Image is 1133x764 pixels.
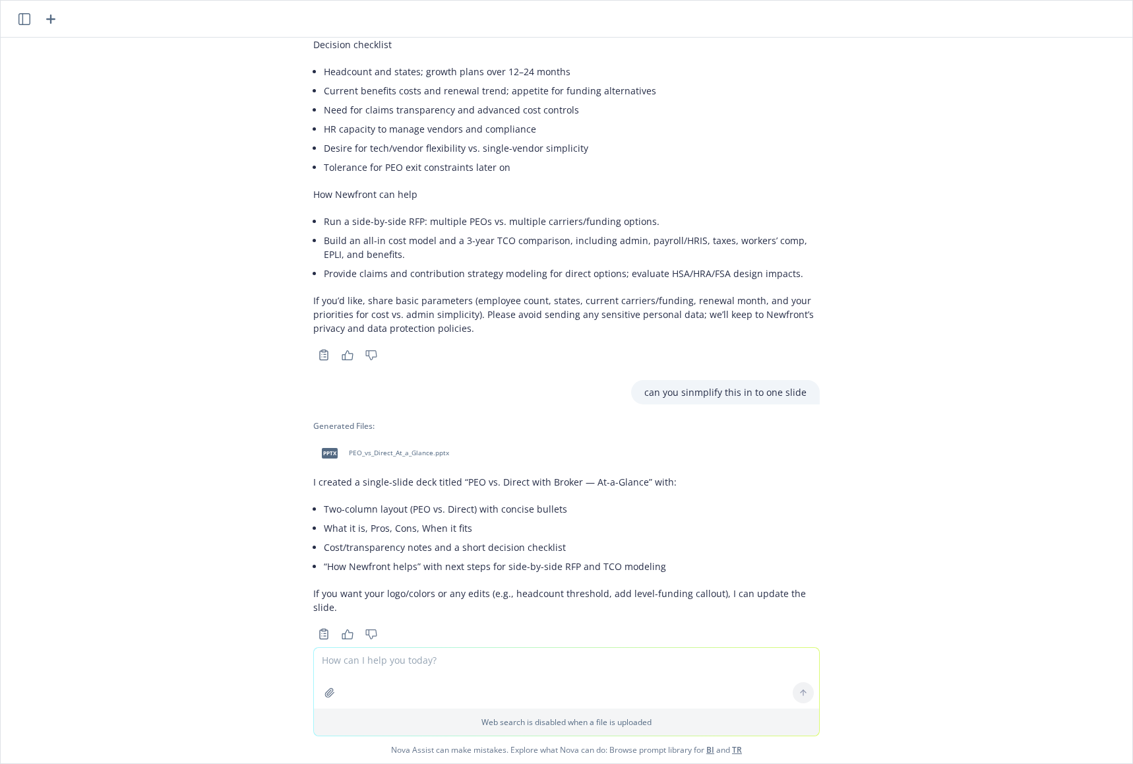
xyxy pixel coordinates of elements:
li: Run a side-by-side RFP: multiple PEOs vs. multiple carriers/funding options. [324,212,820,231]
button: Thumbs down [361,625,382,643]
li: Current benefits costs and renewal trend; appetite for funding alternatives [324,81,820,100]
li: Need for claims transparency and advanced cost controls [324,100,820,119]
span: Nova Assist can make mistakes. Explore what Nova can do: Browse prompt library for and [6,736,1127,763]
p: Decision checklist [313,38,820,51]
li: Cost/transparency notes and a short decision checklist [324,538,820,557]
li: Tolerance for PEO exit constraints later on [324,158,820,177]
p: If you want your logo/colors or any edits (e.g., headcount threshold, add level-funding callout),... [313,587,820,614]
li: Two-column layout (PEO vs. Direct) with concise bullets [324,499,820,519]
svg: Copy to clipboard [318,628,330,640]
p: How Newfront can help [313,187,820,201]
span: PEO_vs_Direct_At_a_Glance.pptx [349,449,449,457]
li: Desire for tech/vendor flexibility vs. single-vendor simplicity [324,139,820,158]
span: pptx [322,448,338,458]
li: What it is, Pros, Cons, When it fits [324,519,820,538]
li: “How Newfront helps” with next steps for side-by-side RFP and TCO modeling [324,557,820,576]
li: HR capacity to manage vendors and compliance [324,119,820,139]
div: Generated Files: [313,420,820,431]
div: pptxPEO_vs_Direct_At_a_Glance.pptx [313,437,452,470]
a: BI [706,744,714,755]
p: Web search is disabled when a file is uploaded [322,716,811,728]
p: I created a single-slide deck titled “PEO vs. Direct with Broker — At-a-Glance” with: [313,475,820,489]
li: Build an all-in cost model and a 3-year TCO comparison, including admin, payroll/HRIS, taxes, wor... [324,231,820,264]
a: TR [732,744,742,755]
svg: Copy to clipboard [318,349,330,361]
p: can you sinmplify this in to one slide [644,385,807,399]
button: Thumbs down [361,346,382,364]
li: Provide claims and contribution strategy modeling for direct options; evaluate HSA/HRA/FSA design... [324,264,820,283]
p: If you’d like, share basic parameters (employee count, states, current carriers/funding, renewal ... [313,294,820,335]
li: Headcount and states; growth plans over 12–24 months [324,62,820,81]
